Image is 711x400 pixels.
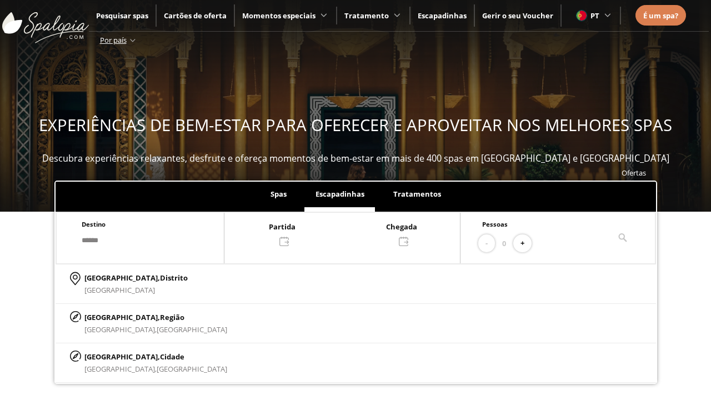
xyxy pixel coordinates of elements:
[2,1,89,43] img: ImgLogoSpalopia.BvClDcEz.svg
[84,272,188,284] p: [GEOGRAPHIC_DATA],
[160,312,184,322] span: Região
[84,324,157,334] span: [GEOGRAPHIC_DATA],
[622,168,646,178] a: Ofertas
[96,11,148,21] a: Pesquisar spas
[271,189,287,199] span: Spas
[316,189,364,199] span: Escapadinhas
[643,9,678,22] a: É um spa?
[160,273,188,283] span: Distrito
[84,311,227,323] p: [GEOGRAPHIC_DATA],
[39,114,672,136] span: EXPERIÊNCIAS DE BEM-ESTAR PARA OFERECER E APROVEITAR NOS MELHORES SPAS
[157,324,227,334] span: [GEOGRAPHIC_DATA]
[418,11,467,21] a: Escapadinhas
[84,285,155,295] span: [GEOGRAPHIC_DATA]
[84,351,227,363] p: [GEOGRAPHIC_DATA],
[643,11,678,21] span: É um spa?
[157,364,227,374] span: [GEOGRAPHIC_DATA]
[82,220,106,228] span: Destino
[100,35,127,45] span: Por país
[164,11,227,21] a: Cartões de oferta
[160,352,184,362] span: Cidade
[84,364,157,374] span: [GEOGRAPHIC_DATA],
[482,11,553,21] a: Gerir o seu Voucher
[478,234,495,253] button: -
[513,234,532,253] button: +
[502,237,506,249] span: 0
[393,189,441,199] span: Tratamentos
[482,220,508,228] span: Pessoas
[42,152,669,164] span: Descubra experiências relaxantes, desfrute e ofereça momentos de bem-estar em mais de 400 spas em...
